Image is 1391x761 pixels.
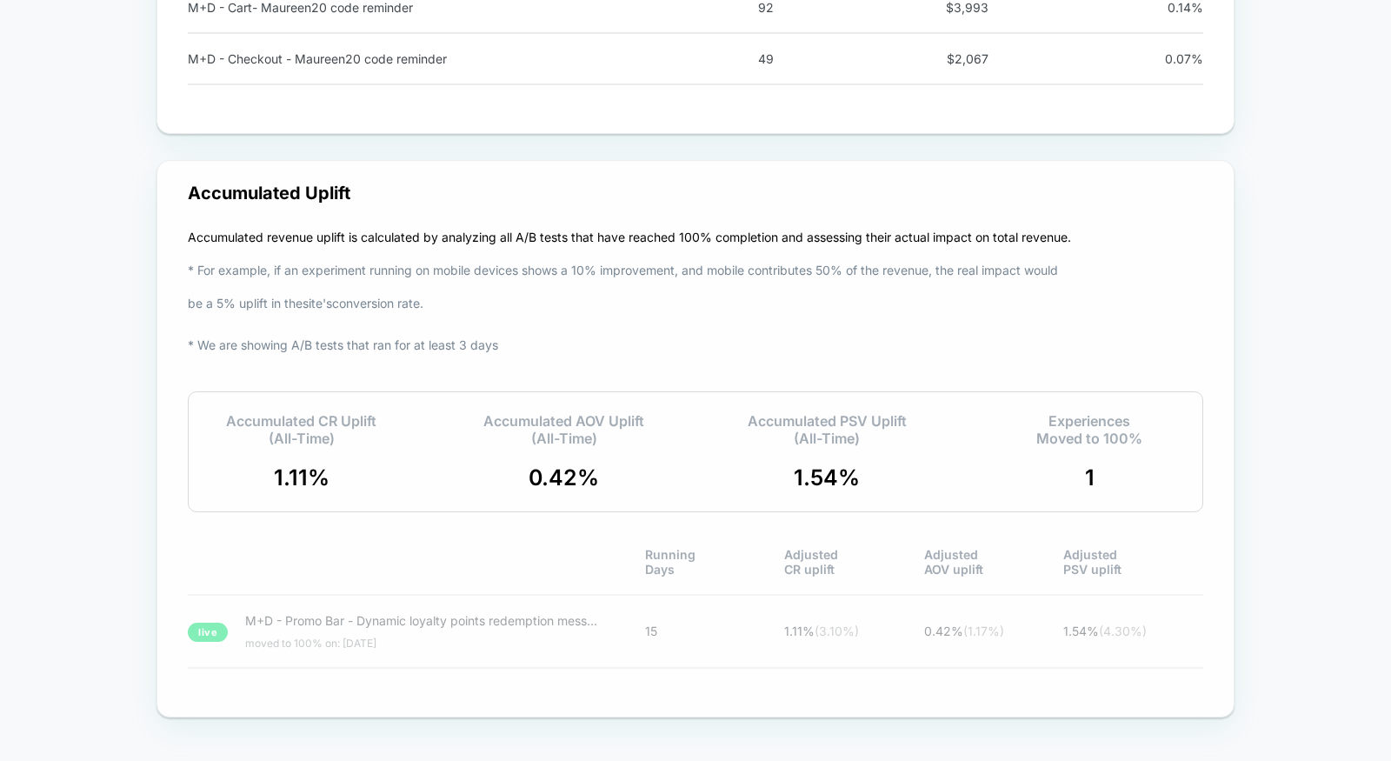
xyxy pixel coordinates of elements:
[188,51,645,66] div: M+D - Checkout - Maureen20 code reminder
[1085,464,1095,491] span: 1
[924,624,1064,638] span: 0.42 %
[1099,624,1147,638] span: ( 4.30 %)
[1036,412,1142,447] span: Experiences Moved to 100%
[274,464,329,491] span: 1.11 %
[815,624,859,638] span: ( 3.10 %)
[245,613,604,628] span: M+D - Promo Bar - Dynamic loyalty points redemption message
[924,547,1064,577] span: Adjusted AOV uplift
[1125,51,1203,66] span: 0.07 %
[483,412,644,447] span: Accumulated AOV Uplift (All-Time)
[695,51,774,66] span: 49
[1063,624,1203,638] span: 1.54 %
[794,464,860,491] span: 1.54 %
[188,183,350,204] p: Accumulated Uplift
[1063,547,1203,577] span: Adjusted PSV uplift
[188,623,228,642] p: live
[529,464,599,491] span: 0.42 %
[645,547,785,577] span: Running Days
[188,221,1071,362] p: Accumulated revenue uplift is calculated by analyzing all A/B tests that have reached 100% comple...
[784,624,924,638] span: 1.11 %
[226,412,376,447] span: Accumulated CR Uplift (All-Time)
[748,412,907,447] span: Accumulated PSV Uplift (All-Time)
[910,51,988,66] span: $ 2,067
[963,624,1004,638] span: ( 1.17 %)
[245,637,608,650] span: moved to 100% on: [DATE]
[645,624,785,638] span: 15
[188,263,1058,310] span: * For example, if an experiment running on mobile devices shows a 10% improvement, and mobile con...
[784,547,924,577] span: Adjusted CR uplift
[188,337,498,352] span: * We are showing A/B tests that ran for at least 3 days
